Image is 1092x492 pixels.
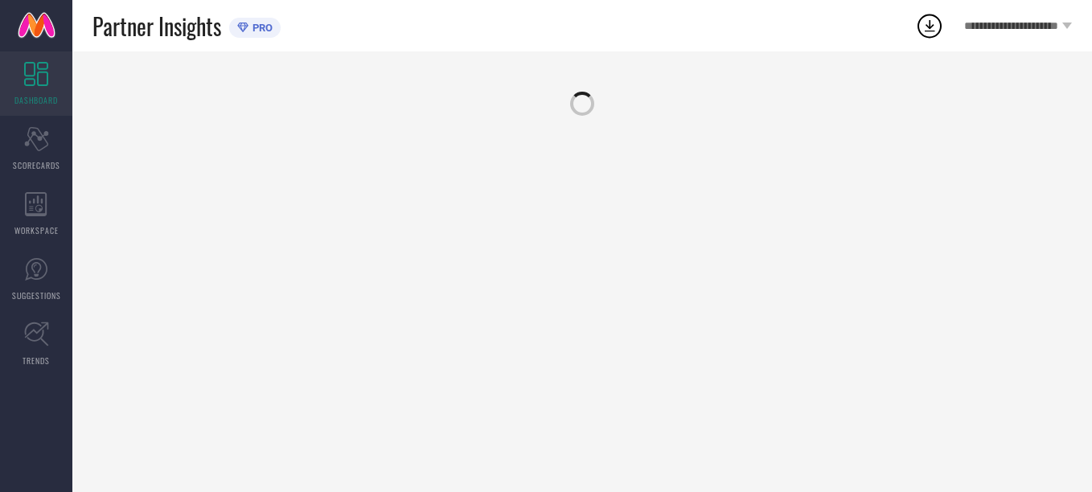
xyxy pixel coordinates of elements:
[13,159,60,171] span: SCORECARDS
[14,224,59,236] span: WORKSPACE
[915,11,944,40] div: Open download list
[248,22,273,34] span: PRO
[12,289,61,301] span: SUGGESTIONS
[23,355,50,367] span: TRENDS
[92,10,221,43] span: Partner Insights
[14,94,58,106] span: DASHBOARD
